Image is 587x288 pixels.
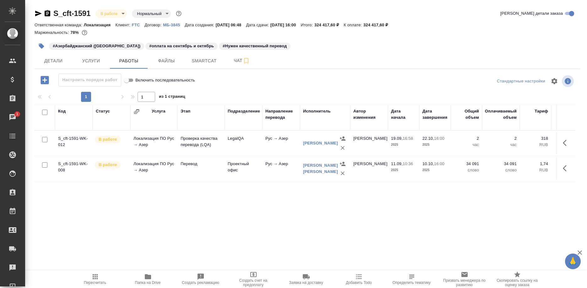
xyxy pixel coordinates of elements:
span: 1 [12,111,22,117]
p: 34 091 [485,161,517,167]
p: 324 417,60 ₽ [363,23,393,27]
div: Этап [181,108,190,114]
p: 1,74 [523,161,548,167]
a: МБ-3845 [163,22,185,27]
div: В работе [95,9,127,18]
td: Локализация ПО Рус → Азер [130,132,177,154]
p: 2025 [391,142,416,148]
p: 16:00 [434,136,444,141]
p: #Нужен качественный перевод [223,43,287,49]
button: 59954.34 RUB; [80,29,89,37]
p: 16:58 [403,136,413,141]
button: Нормальный [135,11,163,16]
span: Настроить таблицу [547,74,562,89]
p: Дата создания: [185,23,215,27]
span: Работы [114,57,144,65]
div: Услуга [152,108,165,114]
p: Итого: [301,23,314,27]
p: FTC [132,23,145,27]
span: 🙏 [568,255,578,268]
span: Включить последовательность [135,77,195,83]
div: Общий объем [454,108,479,121]
button: Добавить работу [36,74,53,86]
p: Договор: [144,23,163,27]
div: Исполнитель выполняет работу [94,161,127,169]
p: 2 [454,135,479,142]
span: Услуги [76,57,106,65]
td: Локализация ПО Рус → Азер [130,158,177,180]
td: LegalQA [225,132,262,154]
p: 22.10, [422,136,434,141]
span: [PERSON_NAME] детали заказа [500,10,563,17]
p: МБ-3845 [163,23,185,27]
button: Добавить тэг [35,39,48,53]
div: В работе [132,9,171,18]
button: В работе [99,11,119,16]
td: Рус → Азер [262,158,300,180]
a: FTC [132,22,145,27]
p: час [454,142,479,148]
button: Сгруппировать [133,108,140,115]
p: Ответственная команда: [35,23,84,27]
td: Рус → Азер [262,132,300,154]
p: 19.09, [391,136,403,141]
p: #Азербайджанский ([GEOGRAPHIC_DATA]) [53,43,140,49]
p: #оплата на сентябрь и октябрь [149,43,214,49]
p: RUB [554,142,583,148]
p: 59 318,34 [554,161,583,167]
p: К оплате: [344,23,363,27]
p: 2025 [422,167,448,173]
a: [PERSON_NAME] [303,141,338,145]
a: 1 [2,109,24,125]
button: Удалить [338,143,347,153]
p: 2025 [422,142,448,148]
p: 16:00 [434,161,444,166]
td: [PERSON_NAME] [350,158,388,180]
div: Направление перевода [265,108,297,121]
p: RUB [523,142,548,148]
p: слово [485,167,517,173]
p: 34 091 [454,161,479,167]
svg: Подписаться [242,57,250,65]
span: из 1 страниц [159,93,185,102]
td: Проектный офис [225,158,262,180]
button: Назначить [338,159,347,169]
div: Дата начала [391,108,416,121]
td: S_cft-1591-WK-008 [55,158,93,180]
p: 11.09, [391,161,403,166]
p: 10.10, [422,161,434,166]
div: Статус [96,108,110,114]
p: RUB [554,167,583,173]
div: Дата завершения [422,108,448,121]
button: Здесь прячутся важные кнопки [559,135,574,150]
p: 324 417,60 ₽ [314,23,344,27]
p: Перевод [181,161,221,167]
button: Скопировать ссылку [44,10,51,17]
p: В работе [99,136,117,143]
button: Здесь прячутся важные кнопки [559,161,574,176]
td: [PERSON_NAME] [350,132,388,154]
div: Исполнитель [303,108,331,114]
span: Посмотреть информацию [562,75,575,87]
p: час [485,142,517,148]
div: Подразделение [228,108,260,114]
div: Исполнитель выполняет работу [94,135,127,144]
button: Скопировать ссылку для ЯМессенджера [35,10,42,17]
p: [DATE] 06:48 [216,23,246,27]
p: RUB [523,167,548,173]
span: Smartcat [189,57,219,65]
p: В работе [99,162,117,168]
p: Клиент: [115,23,132,27]
button: Удалить [338,169,347,178]
a: [PERSON_NAME] [PERSON_NAME] [303,163,338,174]
p: 2 [485,135,517,142]
p: 318 [523,135,548,142]
div: Тариф [535,108,548,114]
button: Назначить [338,134,347,143]
div: split button [495,76,547,86]
a: S_cft-1591 [53,9,90,18]
p: Проверка качества перевода (LQA) [181,135,221,148]
p: Маржинальность: [35,30,70,35]
p: 10:36 [403,161,413,166]
button: Доп статусы указывают на важность/срочность заказа [175,9,183,18]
